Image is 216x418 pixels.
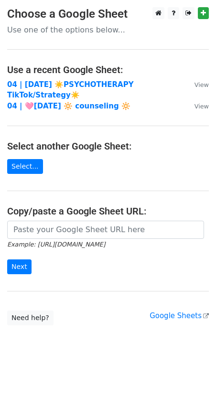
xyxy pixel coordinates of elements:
h4: Use a recent Google Sheet: [7,64,209,75]
a: 04 | [DATE] ☀️PSYCHOTHERAPY TikTok/Strategy☀️ [7,80,134,100]
input: Paste your Google Sheet URL here [7,221,204,239]
small: View [194,81,209,88]
a: View [185,102,209,110]
h3: Choose a Google Sheet [7,7,209,21]
h4: Select another Google Sheet: [7,140,209,152]
a: View [185,80,209,89]
input: Next [7,259,32,274]
p: Use one of the options below... [7,25,209,35]
a: Google Sheets [150,311,209,320]
small: View [194,103,209,110]
a: Select... [7,159,43,174]
h4: Copy/paste a Google Sheet URL: [7,205,209,217]
a: Need help? [7,311,54,325]
a: 04 | 🩷[DATE] 🔆 counseling 🔆 [7,102,130,110]
small: Example: [URL][DOMAIN_NAME] [7,241,105,248]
